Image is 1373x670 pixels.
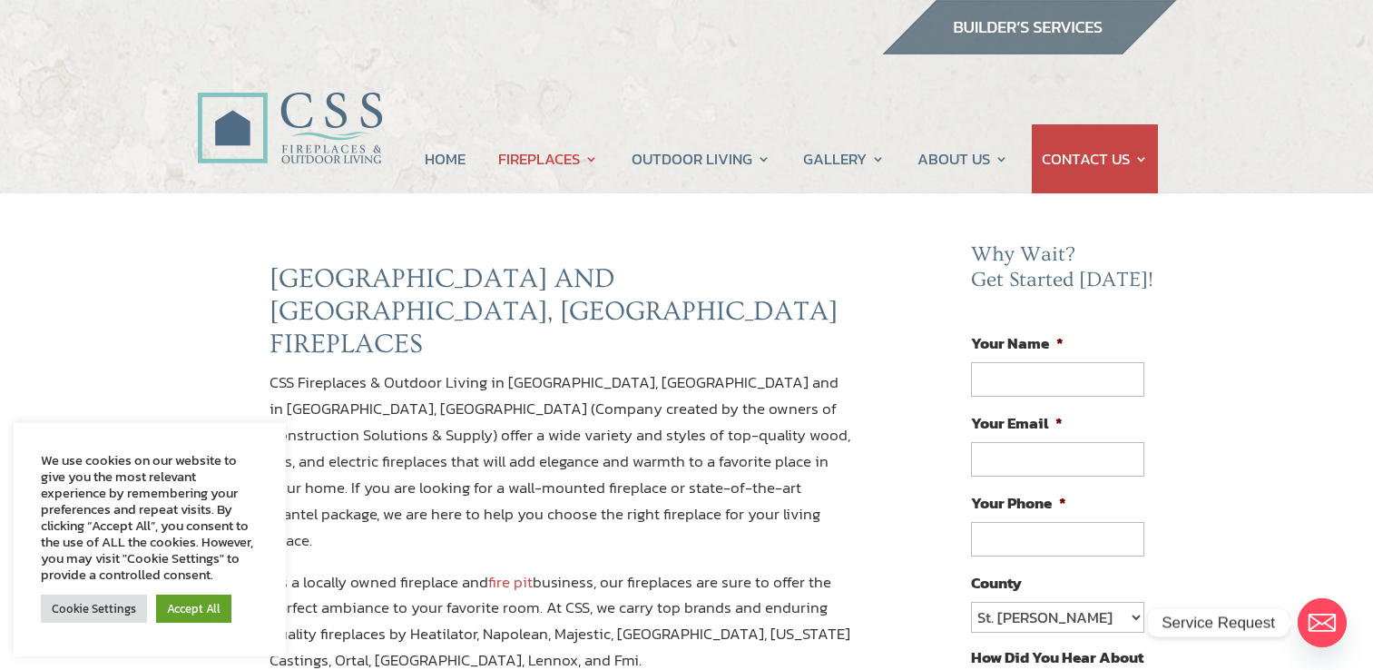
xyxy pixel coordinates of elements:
h2: [GEOGRAPHIC_DATA] AND [GEOGRAPHIC_DATA], [GEOGRAPHIC_DATA] FIREPLACES [270,262,852,369]
a: CONTACT US [1042,124,1148,193]
label: County [971,573,1022,593]
a: fire pit [488,570,533,594]
label: Your Email [971,413,1063,433]
label: Your Phone [971,493,1066,513]
a: Email [1298,598,1347,647]
div: We use cookies on our website to give you the most relevant experience by remembering your prefer... [41,452,259,583]
a: GALLERY [803,124,885,193]
a: Cookie Settings [41,595,147,623]
img: CSS Fireplaces & Outdoor Living (Formerly Construction Solutions & Supply)- Jacksonville Ormond B... [197,42,382,173]
a: HOME [425,124,466,193]
label: Your Name [971,333,1064,353]
h2: Why Wait? Get Started [DATE]! [971,242,1158,301]
a: Accept All [156,595,231,623]
a: FIREPLACES [498,124,598,193]
p: CSS Fireplaces & Outdoor Living in [GEOGRAPHIC_DATA], [GEOGRAPHIC_DATA] and in [GEOGRAPHIC_DATA],... [270,369,852,568]
a: OUTDOOR LIVING [632,124,770,193]
a: ABOUT US [917,124,1008,193]
a: builder services construction supply [881,37,1177,61]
